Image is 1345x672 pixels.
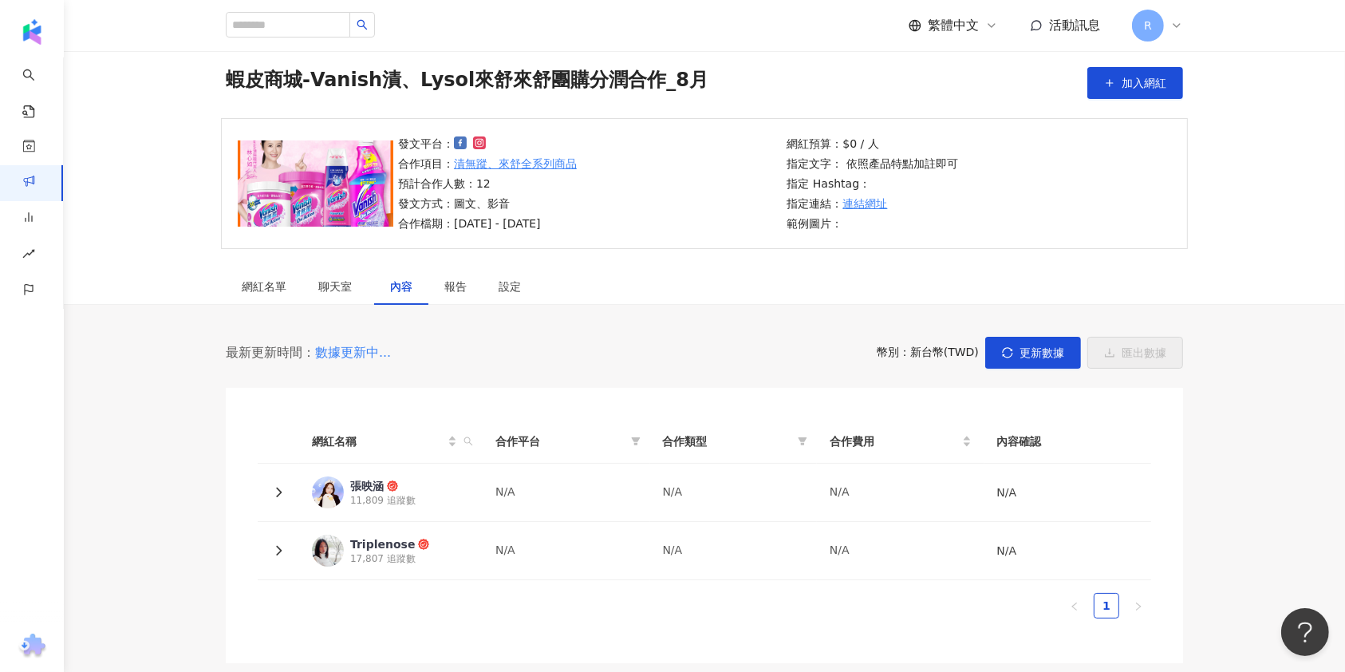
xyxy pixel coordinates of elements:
p: N/A [495,543,637,559]
div: 設定 [499,278,521,295]
li: 1 [1094,593,1119,619]
li: Next Page [1126,593,1151,619]
img: KOL Avatar [312,535,344,567]
span: 更新數據 [1020,346,1064,359]
p: 發文方式：圖文、影音 [398,195,577,212]
p: 發文平台： [398,135,577,152]
th: 內容確認 [984,420,1152,464]
span: right [1134,602,1143,611]
div: 幣別 ： 新台幣 ( TWD ) [877,337,979,369]
span: search [463,437,473,446]
img: chrome extension [17,634,48,659]
span: rise [22,238,35,274]
span: left [1070,602,1079,611]
span: filter [628,429,644,453]
a: 連結網址 [843,195,888,212]
span: 匯出數據 [1122,346,1166,359]
span: 11,809 [350,495,384,506]
img: logo icon [19,19,45,45]
button: right [1126,593,1151,619]
span: 活動訊息 [1049,18,1100,33]
span: 蝦皮商城-Vanish漬、Lysol來舒來舒團購分潤合作_8月 [226,67,708,99]
span: filter [798,437,807,446]
span: download [1104,347,1115,358]
div: Triplenose [350,536,415,552]
span: search [357,19,368,30]
p: 合作檔期：[DATE] - [DATE] [398,215,577,232]
p: 指定連結： [787,195,958,212]
p: N/A [830,543,972,559]
span: 合作費用 [830,433,959,450]
div: 張映涵 [350,478,384,494]
p: N/A [830,484,972,500]
p: 範例圖片： [787,215,958,232]
iframe: Help Scout Beacon - Open [1281,608,1329,656]
span: 17,807 [350,553,384,564]
a: search [22,57,54,120]
th: 網紅名稱 [299,420,483,464]
img: 漬無蹤、來舒全系列商品 [238,140,393,227]
th: 合作費用 [817,420,984,464]
button: 更新數據 [985,337,1081,369]
p: N/A [663,543,805,559]
span: 聊天室 [318,281,358,292]
a: 漬無蹤、來舒全系列商品 [454,155,577,172]
td: N/A [984,464,1152,522]
p: 合作項目： [398,155,577,172]
span: 追蹤數 [387,494,416,508]
div: 報告 [444,278,467,295]
p: N/A [495,484,637,500]
span: filter [795,429,811,453]
img: KOL Avatar [312,476,344,508]
div: 內容 [390,278,412,295]
span: sync [1002,347,1013,358]
span: 追蹤數 [387,552,416,566]
p: N/A [663,484,805,500]
span: R [1144,17,1152,34]
p: 網紅預算：$0 / 人 [787,135,958,152]
span: 合作平台 [495,433,625,450]
p: 最新更新時間： [226,344,391,362]
div: 網紅名單 [242,278,286,295]
button: left [1062,593,1087,619]
td: N/A [984,522,1152,580]
span: 加入網紅 [1122,77,1166,89]
li: Previous Page [1062,593,1087,619]
span: search [460,429,476,453]
span: 繁體中文 [928,17,979,34]
p: 指定 Hashtag： [787,175,958,192]
span: 合作類型 [663,433,792,450]
span: 網紅名稱 [312,433,444,450]
button: 加入網紅 [1087,67,1183,99]
span: 數據更新中... [315,344,391,362]
a: 1 [1095,594,1118,618]
p: 指定文字： 依照產品特點加註即可 [787,155,958,172]
p: 預計合作人數：12 [398,175,577,192]
span: filter [631,437,641,446]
